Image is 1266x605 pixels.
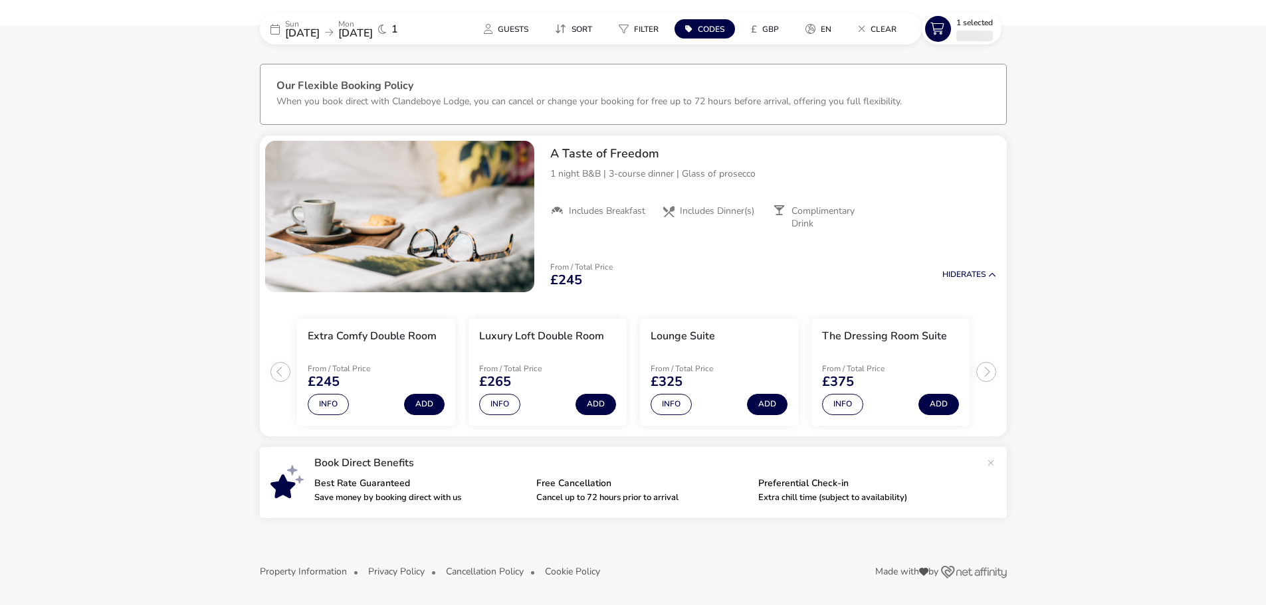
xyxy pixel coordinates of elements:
span: 1 Selected [956,17,993,28]
button: Add [747,394,788,415]
button: Sort [544,19,603,39]
span: £245 [550,274,582,287]
p: From / Total Price [550,263,613,271]
swiper-slide: 1 / 4 [290,313,462,431]
span: £375 [822,375,854,389]
button: £GBP [740,19,790,39]
naf-pibe-menu-bar-item: en [795,19,847,39]
p: Mon [338,20,373,28]
i: £ [751,23,757,36]
p: 1 night B&B | 3-course dinner | Glass of prosecco [550,167,996,181]
button: Guests [473,19,539,39]
span: Guests [498,24,528,35]
naf-pibe-menu-bar-item: Sort [544,19,608,39]
span: Complimentary Drink [791,205,874,229]
span: en [821,24,831,35]
button: 1 Selected [922,13,1002,44]
naf-pibe-menu-bar-item: Filter [608,19,675,39]
naf-pibe-menu-bar-item: Clear [847,19,912,39]
button: en [795,19,842,39]
button: Cookie Policy [545,566,600,576]
span: Clear [871,24,897,35]
p: Free Cancellation [536,479,748,488]
span: Sort [572,24,592,35]
span: [DATE] [338,26,373,41]
p: Preferential Check-in [758,479,970,488]
span: Includes Breakfast [569,205,645,217]
span: Hide [942,269,961,280]
h3: The Dressing Room Suite [822,329,947,343]
button: Info [651,394,692,415]
span: £245 [308,375,340,389]
span: £325 [651,375,683,389]
naf-pibe-menu-bar-item: Codes [675,19,740,39]
p: From / Total Price [822,365,916,373]
p: Save money by booking direct with us [314,493,526,502]
button: Add [404,394,445,415]
p: Extra chill time (subject to availability) [758,493,970,502]
h3: Lounge Suite [651,329,715,343]
swiper-slide: 4 / 4 [805,313,976,431]
span: Made with by [875,567,938,576]
naf-pibe-menu-bar-item: Guests [473,19,544,39]
h3: Luxury Loft Double Room [479,329,604,343]
p: When you book direct with Clandeboye Lodge, you can cancel or change your booking for free up to ... [276,95,902,108]
button: Clear [847,19,907,39]
naf-pibe-menu-bar-item: 1 Selected [922,13,1007,44]
p: From / Total Price [651,365,745,373]
h2: A Taste of Freedom [550,146,996,161]
button: Add [576,394,616,415]
button: Info [308,394,349,415]
span: [DATE] [285,26,320,41]
swiper-slide: 2 / 4 [462,313,633,431]
button: Privacy Policy [368,566,425,576]
p: Book Direct Benefits [314,458,980,468]
button: Info [479,394,520,415]
p: Cancel up to 72 hours prior to arrival [536,493,748,502]
button: Cancellation Policy [446,566,524,576]
span: Filter [634,24,659,35]
button: Codes [675,19,735,39]
h3: Our Flexible Booking Policy [276,80,990,94]
p: Sun [285,20,320,28]
span: GBP [762,24,779,35]
p: Best Rate Guaranteed [314,479,526,488]
p: From / Total Price [308,365,402,373]
button: HideRates [942,270,996,279]
div: A Taste of Freedom1 night B&B | 3-course dinner | Glass of proseccoIncludes BreakfastIncludes Din... [540,135,1007,240]
button: Filter [608,19,669,39]
span: 1 [391,24,398,35]
swiper-slide: 1 / 1 [265,141,534,292]
swiper-slide: 3 / 4 [633,313,805,431]
span: Codes [698,24,724,35]
p: From / Total Price [479,365,574,373]
button: Add [918,394,959,415]
div: Sun[DATE]Mon[DATE]1 [260,13,459,44]
span: £265 [479,375,511,389]
naf-pibe-menu-bar-item: £GBP [740,19,795,39]
button: Property Information [260,566,347,576]
h3: Extra Comfy Double Room [308,329,437,343]
button: Info [822,394,863,415]
span: Includes Dinner(s) [680,205,754,217]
